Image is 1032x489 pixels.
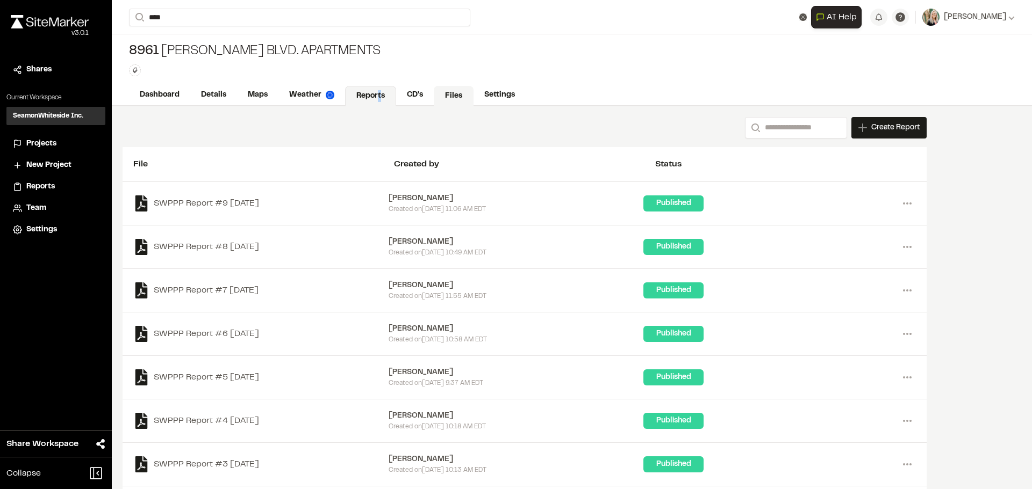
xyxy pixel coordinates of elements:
[345,86,396,106] a: Reports
[129,9,148,26] button: Search
[394,158,655,171] div: Created by
[26,138,56,150] span: Projects
[389,410,644,422] div: [PERSON_NAME]
[389,248,644,258] div: Created on [DATE] 10:49 AM EDT
[26,224,57,236] span: Settings
[643,326,704,342] div: Published
[389,280,644,291] div: [PERSON_NAME]
[474,85,526,105] a: Settings
[6,437,78,450] span: Share Workspace
[799,13,807,21] button: Clear text
[389,193,644,205] div: [PERSON_NAME]
[133,239,389,255] a: SWPPP Report #8 [DATE]
[278,85,345,105] a: Weather
[643,195,704,211] div: Published
[13,181,99,193] a: Reports
[389,465,644,475] div: Created on [DATE] 10:13 AM EDT
[643,369,704,385] div: Published
[129,85,190,105] a: Dashboard
[26,202,46,214] span: Team
[922,9,940,26] img: User
[13,159,99,171] a: New Project
[129,43,381,60] div: [PERSON_NAME] Blvd. Apartments
[26,181,55,193] span: Reports
[389,378,644,388] div: Created on [DATE] 9:37 AM EDT
[13,111,83,121] h3: SeamonWhiteside Inc.
[944,11,1006,23] span: [PERSON_NAME]
[389,205,644,214] div: Created on [DATE] 11:06 AM EDT
[389,367,644,378] div: [PERSON_NAME]
[655,158,916,171] div: Status
[643,282,704,298] div: Published
[389,323,644,335] div: [PERSON_NAME]
[389,454,644,465] div: [PERSON_NAME]
[396,85,434,105] a: CD's
[643,456,704,472] div: Published
[811,6,866,28] div: Open AI Assistant
[389,422,644,432] div: Created on [DATE] 10:18 AM EDT
[133,369,389,385] a: SWPPP Report #5 [DATE]
[6,93,105,103] p: Current Workspace
[745,117,764,138] button: Search
[13,64,99,76] a: Shares
[827,11,857,24] span: AI Help
[11,28,89,38] div: Oh geez...please don't...
[129,43,159,60] span: 8961
[389,335,644,345] div: Created on [DATE] 10:58 AM EDT
[133,158,394,171] div: File
[133,326,389,342] a: SWPPP Report #6 [DATE]
[389,236,644,248] div: [PERSON_NAME]
[133,456,389,472] a: SWPPP Report #3 [DATE]
[129,64,141,76] button: Edit Tags
[643,413,704,429] div: Published
[190,85,237,105] a: Details
[237,85,278,105] a: Maps
[26,159,71,171] span: New Project
[811,6,862,28] button: Open AI Assistant
[133,413,389,429] a: SWPPP Report #4 [DATE]
[13,138,99,150] a: Projects
[643,239,704,255] div: Published
[871,122,920,134] span: Create Report
[11,15,89,28] img: rebrand.png
[133,282,389,298] a: SWPPP Report #7 [DATE]
[434,86,474,106] a: Files
[389,291,644,301] div: Created on [DATE] 11:55 AM EDT
[133,195,389,211] a: SWPPP Report #9 [DATE]
[326,91,334,99] img: precipai.png
[922,9,1015,26] button: [PERSON_NAME]
[6,467,41,480] span: Collapse
[13,224,99,236] a: Settings
[13,202,99,214] a: Team
[26,64,52,76] span: Shares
